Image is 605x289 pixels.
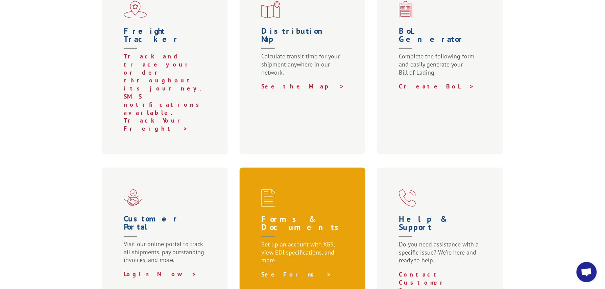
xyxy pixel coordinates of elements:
[124,215,209,240] h1: Customer Portal
[261,241,346,271] p: Set up an account with XGS, view EDI specifications, and more.
[399,1,412,19] img: xgs-icon-bo-l-generator-red
[399,27,484,52] h1: BoL Generator
[399,52,484,82] p: Complete the following form and easily generate your Bill of Lading.
[124,240,209,270] p: Visit our online portal to track all shipments, pay outstanding invoices, and more.
[124,1,147,19] img: xgs-icon-flagship-distribution-model-red
[124,52,209,116] p: Track and trace your order throughout its journey. SMS notifications available.
[577,262,597,282] div: Open chat
[261,82,344,90] a: See the Map >
[399,241,484,271] p: Do you need assistance with a specific issue? We’re here and ready to help.
[399,189,416,207] img: xgs-icon-help-and-support-red
[261,52,346,82] p: Calculate transit time for your shipment anywhere in our network.
[261,1,280,19] img: xgs-icon-distribution-map-red
[261,27,346,52] h1: Distribution Map
[124,116,190,132] a: Track Your Freight >
[261,271,332,279] a: See Forms >
[124,270,197,278] a: Login Now >
[399,215,484,241] h1: Help & Support
[124,27,209,52] h1: Freight Tracker
[261,215,346,241] h1: Forms & Documents
[124,27,209,116] a: Freight Tracker Track and trace your order throughout its journey. SMS notifications available.
[399,82,474,90] a: Create BoL >
[124,189,143,207] img: xgs-icon-partner-red (1)
[261,189,275,207] img: xgs-icon-credit-financing-forms-red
